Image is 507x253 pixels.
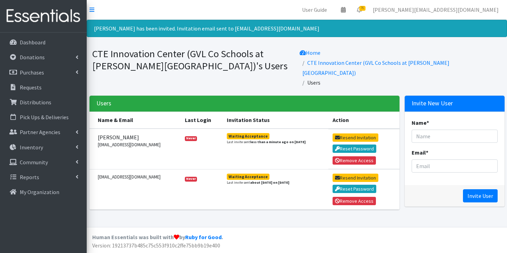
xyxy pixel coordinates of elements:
th: Action [328,112,399,129]
label: Name [412,119,429,127]
a: Requests [3,80,84,94]
p: Pick Ups & Deliveries [20,114,69,121]
abbr: required [427,119,429,126]
small: [EMAIL_ADDRESS][DOMAIN_NAME] [98,174,177,180]
strong: Human Essentials was built with by . [92,234,223,241]
a: Purchases [3,66,84,79]
th: Invitation Status [223,112,328,129]
a: Partner Agencies [3,125,84,139]
div: [PERSON_NAME] has been invited. Invitation email sent to [EMAIL_ADDRESS][DOMAIN_NAME] [87,20,507,37]
span: 76 [359,6,366,11]
img: HumanEssentials [3,5,84,28]
button: Resend Invitation [333,174,379,182]
input: Name [412,130,498,143]
button: Reset Password [333,185,377,193]
p: Purchases [20,69,44,76]
a: Reports [3,170,84,184]
input: Email [412,159,498,173]
th: Name & Email [89,112,181,129]
label: Email [412,148,428,157]
p: Distributions [20,99,51,106]
a: User Guide [297,3,333,17]
strong: less than a minute ago on [DATE] [250,140,306,144]
a: Ruby for Good [185,234,222,241]
p: Dashboard [20,39,45,46]
button: Remove Access [333,156,376,165]
button: Resend Invitation [333,133,379,142]
p: Donations [20,54,45,61]
a: Community [3,155,84,169]
strong: about [DATE] on [DATE] [250,180,289,185]
small: Last invite sent [227,139,306,145]
a: Inventory [3,140,84,154]
span: [PERSON_NAME] [98,133,177,141]
p: My Organization [20,189,59,195]
a: [PERSON_NAME][EMAIL_ADDRESS][DOMAIN_NAME] [367,3,504,17]
a: Distributions [3,95,84,109]
small: Last invite sent [227,180,289,185]
a: Donations [3,50,84,64]
button: Reset Password [333,145,377,153]
h3: Invite New User [412,100,453,107]
p: Partner Agencies [20,129,60,136]
span: Never [185,136,197,141]
a: Dashboard [3,35,84,49]
a: CTE Innovation Center (GVL Co Schools at [PERSON_NAME][GEOGRAPHIC_DATA]) [302,59,449,76]
p: Requests [20,84,42,91]
abbr: required [426,149,428,156]
a: 76 [351,3,367,17]
h1: CTE Innovation Center (GVL Co Schools at [PERSON_NAME][GEOGRAPHIC_DATA])'s Users [92,48,294,72]
div: Waiting Acceptance [229,134,268,138]
button: Remove Access [333,197,376,205]
h3: Users [96,100,111,107]
span: Never [185,177,197,182]
input: Invite User [463,189,498,202]
li: Users [300,78,320,88]
a: Home [300,49,320,56]
p: Community [20,159,48,166]
th: Last Login [181,112,223,129]
a: My Organization [3,185,84,199]
p: Inventory [20,144,43,151]
span: Version: 19213737b485c75c553f910c2ffe75bb9b19e400 [92,242,220,249]
p: Reports [20,174,39,181]
div: Waiting Acceptance [229,175,268,179]
a: Pick Ups & Deliveries [3,110,84,124]
small: [EMAIL_ADDRESS][DOMAIN_NAME] [98,141,177,148]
